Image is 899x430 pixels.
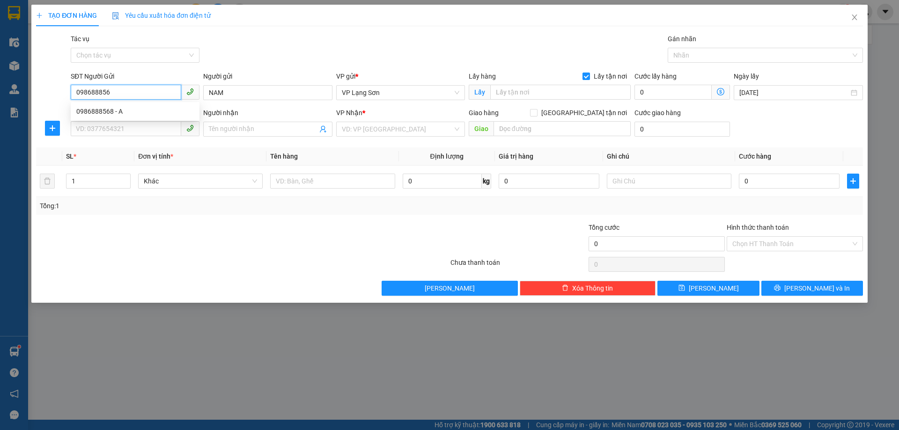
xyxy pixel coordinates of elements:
[717,88,724,95] span: dollar-circle
[607,174,731,189] input: Ghi Chú
[847,177,859,185] span: plus
[186,88,194,95] span: phone
[270,174,395,189] input: VD: Bàn, Ghế
[739,153,771,160] span: Cước hàng
[336,71,465,81] div: VP gửi
[342,86,459,100] span: VP Lạng Sơn
[36,12,97,19] span: TẠO ĐƠN HÀNG
[657,281,759,296] button: save[PERSON_NAME]
[727,224,789,231] label: Hình thức thanh toán
[589,224,619,231] span: Tổng cước
[76,106,194,117] div: 0986888568 - A
[449,257,588,274] div: Chưa thanh toán
[270,153,298,160] span: Tên hàng
[319,125,327,133] span: user-add
[634,109,681,117] label: Cước giao hàng
[538,108,631,118] span: [GEOGRAPHIC_DATA] tận nơi
[40,201,347,211] div: Tổng: 1
[469,109,499,117] span: Giao hàng
[520,281,656,296] button: deleteXóa Thông tin
[186,124,194,132] span: phone
[45,124,59,132] span: plus
[668,35,696,43] label: Gán nhãn
[469,73,496,80] span: Lấy hàng
[562,284,568,292] span: delete
[734,73,759,80] label: Ngày lấy
[490,85,631,100] input: Lấy tận nơi
[138,153,173,160] span: Đơn vị tính
[774,284,781,292] span: printer
[203,71,332,81] div: Người gửi
[36,12,43,19] span: plus
[336,109,362,117] span: VP Nhận
[634,122,730,137] input: Cước giao hàng
[739,87,848,98] input: Ngày lấy
[678,284,685,292] span: save
[71,104,199,119] div: 0986888568 - A
[112,12,211,19] span: Yêu cầu xuất hóa đơn điện tử
[45,121,60,136] button: plus
[112,12,119,20] img: icon
[66,153,74,160] span: SL
[430,153,464,160] span: Định lượng
[382,281,518,296] button: [PERSON_NAME]
[784,283,850,293] span: [PERSON_NAME] và In
[603,147,735,166] th: Ghi chú
[847,174,859,189] button: plus
[499,153,533,160] span: Giá trị hàng
[71,71,199,81] div: SĐT Người Gửi
[425,283,475,293] span: [PERSON_NAME]
[482,174,491,189] span: kg
[634,85,712,100] input: Cước lấy hàng
[689,283,739,293] span: [PERSON_NAME]
[851,14,858,21] span: close
[841,5,868,31] button: Close
[634,73,677,80] label: Cước lấy hàng
[590,71,631,81] span: Lấy tận nơi
[71,35,89,43] label: Tác vụ
[469,121,494,136] span: Giao
[144,174,257,188] span: Khác
[40,174,55,189] button: delete
[499,174,599,189] input: 0
[494,121,631,136] input: Dọc đường
[203,108,332,118] div: Người nhận
[572,283,613,293] span: Xóa Thông tin
[469,85,490,100] span: Lấy
[761,281,863,296] button: printer[PERSON_NAME] và In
